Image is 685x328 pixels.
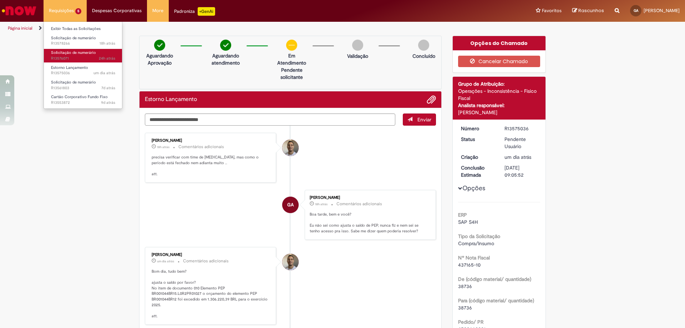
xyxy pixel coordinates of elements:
[157,145,169,149] span: 18h atrás
[142,52,177,66] p: Aguardando Aprovação
[644,7,680,14] span: [PERSON_NAME]
[282,197,299,213] div: GIULIA GABRIELI SILVA ALEIXO
[101,100,115,105] span: 9d atrás
[44,25,122,33] a: Exibir Todas as Solicitações
[458,262,481,268] span: 437165-10
[44,21,122,109] ul: Requisições
[504,154,531,160] time: 29/09/2025 08:47:13
[453,36,546,50] div: Opções do Chamado
[99,56,115,61] time: 29/09/2025 11:15:40
[458,233,500,239] b: Tipo da Solicitação
[152,138,270,143] div: [PERSON_NAME]
[152,253,270,257] div: [PERSON_NAME]
[286,40,297,51] img: circle-minus.png
[198,7,215,16] p: +GenAi
[44,79,122,92] a: Aberto R13561803 : Solicitação de numerário
[49,7,74,14] span: Requisições
[458,219,478,225] span: SAP S4H
[352,40,363,51] img: img-circle-grey.png
[157,259,174,263] time: 29/09/2025 09:27:47
[456,164,499,178] dt: Conclusão Estimada
[8,25,32,31] a: Página inicial
[418,40,429,51] img: img-circle-grey.png
[174,7,215,16] div: Padroniza
[152,7,163,14] span: More
[178,144,224,150] small: Comentários adicionais
[51,50,96,55] span: Solicitação de numerário
[458,56,541,67] button: Cancelar Chamado
[412,52,435,60] p: Concluído
[458,80,541,87] div: Grupo de Atribuição:
[93,70,115,76] span: um dia atrás
[458,240,494,247] span: Compra/Insumo
[99,56,115,61] span: 24h atrás
[282,140,299,156] div: Joziano De Jesus Oliveira
[51,35,96,41] span: Solicitação de numerário
[458,319,483,325] b: Pedido/ PR
[51,94,108,100] span: Cartão Corporativo Fundo Fixo
[220,40,231,51] img: check-circle-green.png
[456,153,499,161] dt: Criação
[315,202,328,206] time: 29/09/2025 16:33:39
[101,85,115,91] time: 24/09/2025 09:39:16
[44,49,122,62] a: Aberto R13576071 : Solicitação de numerário
[51,65,88,70] span: Estorno Lançamento
[51,85,115,91] span: R13561803
[310,196,428,200] div: [PERSON_NAME]
[458,304,472,311] span: 38736
[44,64,122,77] a: Aberto R13575036 : Estorno Lançamento
[274,66,309,81] p: Pendente solicitante
[417,116,431,123] span: Enviar
[310,212,428,234] p: Boa tarde, bem e você? Eu não sei como ajusta o saldo de PEP, nunca fiz e nem sei se tenho acesso...
[51,70,115,76] span: R13575036
[157,259,174,263] span: um dia atrás
[100,41,115,46] span: 18h atrás
[145,113,395,126] textarea: Digite sua mensagem aqui...
[152,269,270,319] p: Bom dia, tudo bem? ajusta o saldo por favor? No item de documento 010 Elemento PEP BR001044BR15.L...
[287,196,294,213] span: GA
[44,93,122,106] a: Aberto R13553872 : Cartão Corporativo Fundo Fixo
[427,95,436,104] button: Adicionar anexos
[157,145,169,149] time: 29/09/2025 16:39:43
[145,96,197,103] h2: Estorno Lançamento Histórico de tíquete
[51,56,115,61] span: R13576071
[504,136,538,150] div: Pendente Usuário
[152,155,270,177] p: precisa verificar com time de [MEDICAL_DATA], mas como o período está fechado nem adianta muito ....
[458,87,541,102] div: Operações - Inconsistência - Físico Fiscal
[458,212,467,218] b: ERP
[456,125,499,132] dt: Número
[504,153,538,161] div: 29/09/2025 08:47:13
[183,258,229,264] small: Comentários adicionais
[208,52,243,66] p: Aguardando atendimento
[458,102,541,109] div: Analista responsável:
[101,100,115,105] time: 22/09/2025 09:29:39
[101,85,115,91] span: 7d atrás
[1,4,37,18] img: ServiceNow
[578,7,604,14] span: Rascunhos
[75,8,81,14] span: 5
[282,254,299,270] div: Joziano De Jesus Oliveira
[92,7,142,14] span: Despesas Corporativas
[458,254,490,261] b: Nº Nota Fiscal
[154,40,165,51] img: check-circle-green.png
[458,283,472,289] span: 38736
[456,136,499,143] dt: Status
[542,7,562,14] span: Favoritos
[336,201,382,207] small: Comentários adicionais
[504,164,538,178] div: [DATE] 09:05:52
[458,276,531,282] b: De (código material/ quantidade)
[51,41,115,46] span: R13578266
[634,8,638,13] span: GA
[93,70,115,76] time: 29/09/2025 08:47:15
[5,22,451,35] ul: Trilhas de página
[100,41,115,46] time: 29/09/2025 16:42:50
[274,52,309,66] p: Em Atendimento
[403,113,436,126] button: Enviar
[347,52,368,60] p: Validação
[51,100,115,106] span: R13553872
[315,202,328,206] span: 18h atrás
[572,7,604,14] a: Rascunhos
[504,125,538,132] div: R13575036
[458,109,541,116] div: [PERSON_NAME]
[458,297,534,304] b: Para (código material/ quantidade)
